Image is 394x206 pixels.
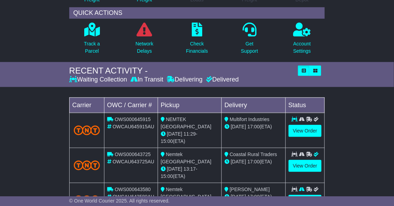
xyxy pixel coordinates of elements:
[115,187,151,192] span: OWS000643580
[241,22,258,59] a: GetSupport
[293,40,311,55] p: Account Settings
[186,40,208,55] p: Check Financials
[247,159,260,164] span: 17:00
[113,159,155,164] span: OWCAU643725AU
[113,124,155,129] span: OWCAU645915AU
[69,7,325,19] div: QUICK ACTIONS
[224,193,282,200] div: (ETA)
[184,166,196,172] span: 13:17
[158,97,221,113] td: Pickup
[135,40,153,55] p: Network Delays
[231,159,246,164] span: [DATE]
[113,194,155,199] span: OWCAU643580AU
[115,152,151,157] span: OWS000643725
[104,97,158,113] td: OWC / Carrier #
[224,158,282,165] div: (ETA)
[161,130,219,145] div: - (ETA)
[115,117,151,122] span: OWS000645915
[204,76,239,84] div: Delivered
[69,76,129,84] div: Waiting Collection
[129,76,165,84] div: In Transit
[167,166,182,172] span: [DATE]
[186,22,208,59] a: CheckFinancials
[74,126,100,135] img: TNT_Domestic.png
[69,66,295,76] div: RECENT ACTIVITY -
[84,40,100,55] p: Track a Parcel
[247,124,260,129] span: 17:00
[69,198,170,204] span: © One World Courier 2025. All rights reserved.
[289,125,322,137] a: View Order
[231,124,246,129] span: [DATE]
[161,165,219,180] div: - (ETA)
[161,117,212,129] span: NEMTEK [GEOGRAPHIC_DATA]
[161,152,212,164] span: Nemtek [GEOGRAPHIC_DATA]
[69,97,104,113] td: Carrier
[289,160,322,172] a: View Order
[74,161,100,170] img: TNT_Domestic.png
[230,187,270,192] span: [PERSON_NAME]
[222,97,285,113] td: Delivery
[230,152,277,157] span: Coastal Rural Traders
[84,22,100,59] a: Track aParcel
[231,194,246,199] span: [DATE]
[165,76,204,84] div: Delivering
[293,22,312,59] a: AccountSettings
[241,40,258,55] p: Get Support
[285,97,325,113] td: Status
[161,173,173,179] span: 15:00
[224,123,282,130] div: (ETA)
[74,196,100,205] img: TNT_Domestic.png
[230,117,269,122] span: Multifort Industries
[135,22,153,59] a: NetworkDelays
[161,138,173,144] span: 15:00
[167,131,182,137] span: [DATE]
[184,131,196,137] span: 11:29
[247,194,260,199] span: 17:00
